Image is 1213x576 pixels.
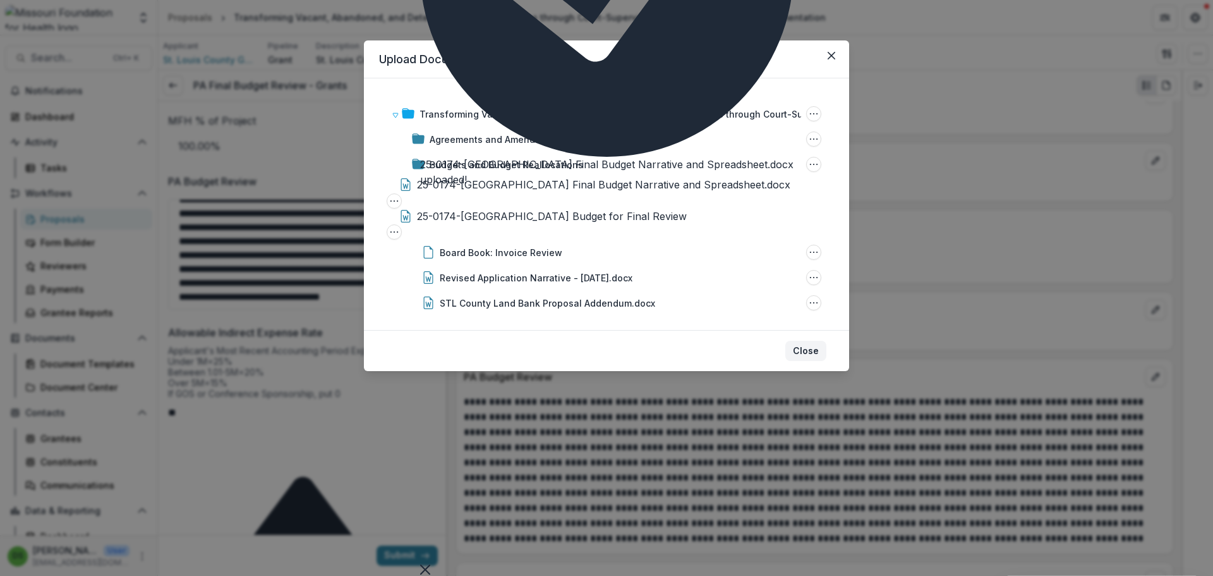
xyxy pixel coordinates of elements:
div: Budgets and Budget Reallocations [430,158,583,171]
div: Budgets and Budget ReallocationsBudgets and Budget Reallocations Options [387,152,826,177]
button: Budgets and Budget Reallocations Options [806,157,821,172]
div: 25-0174-[GEOGRAPHIC_DATA] Budget for Final Review25-0174-SR St. Louis County Budget for Final Rev... [387,209,826,240]
button: Revised Application Narrative - 8-13-25.docx Options [806,270,821,285]
button: STL County Land Bank Proposal Addendum.docx Options [806,295,821,310]
div: Revised Application Narrative - [DATE].docxRevised Application Narrative - 8-13-25.docx Options [387,265,826,290]
button: Agreements and Amendments Options [806,132,821,147]
button: Close [821,46,842,66]
div: Agreements and AmendmentsAgreements and Amendments Options [387,126,826,152]
button: Close [785,341,826,361]
div: Board Book: Invoice ReviewBoard Book: Invoice Review Options [387,240,826,265]
div: Transforming Vacant, Abandoned, and Deteriorated (VAD) Properties through Court-Supervised Tax Sa... [387,101,826,126]
div: Revised Application Narrative - [DATE].docx [440,271,632,285]
div: Agreements and Amendments [430,133,562,146]
div: Transforming Vacant, Abandoned, and Deteriorated (VAD) Properties through Court-Supervised Tax Sa... [419,107,836,121]
button: 25-0174-SR St. Louis County Budget for Final Review Options [387,224,402,240]
div: 25-0174-[GEOGRAPHIC_DATA] Final Budget Narrative and Spreadsheet.docx [417,177,790,192]
button: Board Book: Invoice Review Options [806,245,821,260]
div: Transforming Vacant, Abandoned, and Deteriorated (VAD) Properties through Court-Supervised Tax Sa... [387,101,826,543]
div: STL County Land Bank Proposal Addendum.docxSTL County Land Bank Proposal Addendum.docx Options [387,290,826,316]
div: Board Book: Invoice Review [440,246,562,259]
div: 25-0174-[GEOGRAPHIC_DATA] Final Budget Narrative and Spreadsheet.docx25-0174-SR St. Louis County ... [387,177,826,209]
div: Budgets and Budget ReallocationsBudgets and Budget Reallocations Options25-0174-[GEOGRAPHIC_DATA]... [387,152,826,240]
button: Transforming Vacant, Abandoned, and Deteriorated (VAD) Properties through Court-Supervised Tax Sa... [806,106,821,121]
header: Upload Documents [364,40,849,78]
button: 25-0174-SR St. Louis County Final Budget Narrative and Spreadsheet.docx Options [387,193,402,209]
div: 25-0174-[GEOGRAPHIC_DATA] Budget for Final Review [417,209,687,224]
div: STL County Land Bank Proposal Addendum.docx [440,297,655,310]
